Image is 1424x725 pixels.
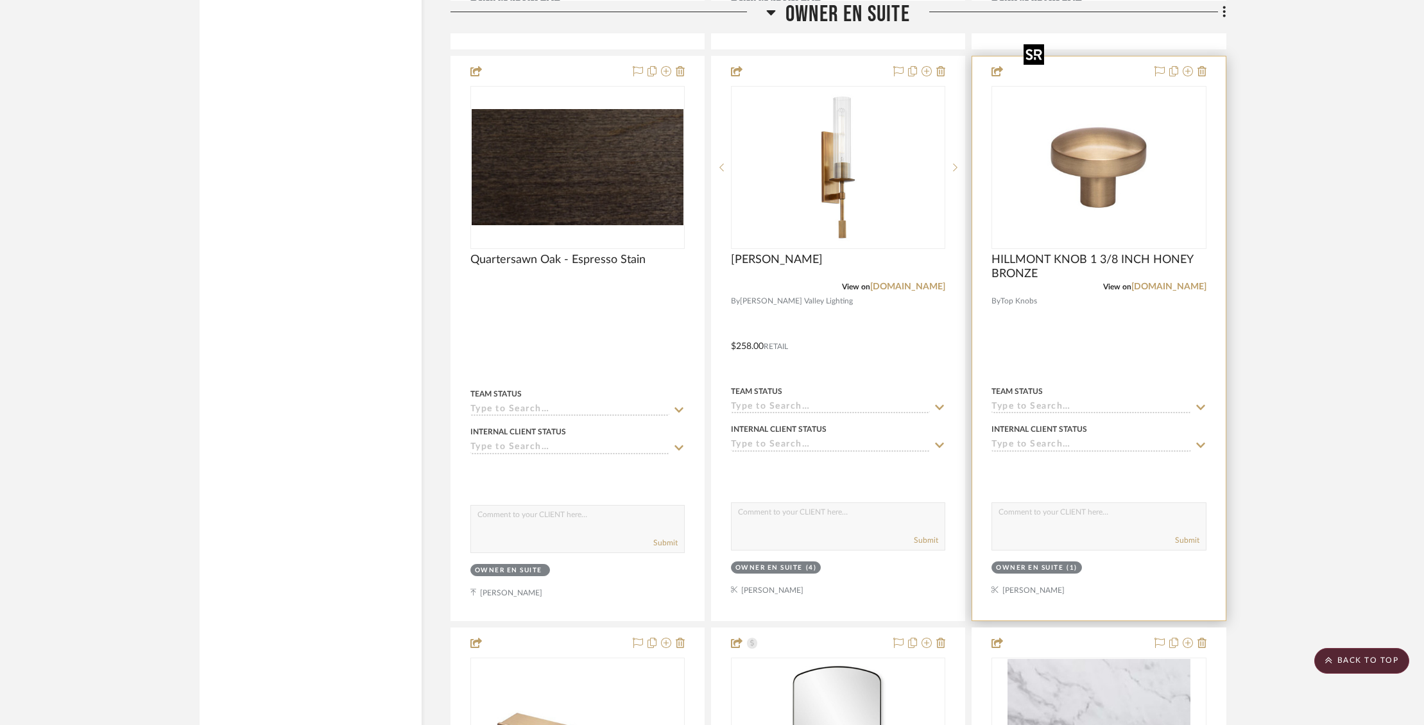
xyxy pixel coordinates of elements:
span: Top Knobs [1000,295,1037,307]
input: Type to Search… [731,402,930,414]
div: Internal Client Status [991,423,1087,435]
div: 0 [992,87,1205,248]
span: View on [842,283,870,291]
span: By [731,295,740,307]
input: Type to Search… [731,439,930,452]
img: HILLMONT KNOB 1 3/8 INCH HONEY BRONZE [1018,87,1179,248]
button: Submit [1175,534,1199,546]
img: Elton [758,87,918,248]
button: Submit [914,534,938,546]
input: Type to Search… [991,402,1190,414]
span: HILLMONT KNOB 1 3/8 INCH HONEY BRONZE [991,253,1206,281]
div: Internal Client Status [470,426,566,438]
div: Owner En Suite [996,563,1063,573]
input: Type to Search… [470,404,669,416]
div: Team Status [470,388,522,400]
a: [DOMAIN_NAME] [870,282,945,291]
div: (1) [1067,563,1077,573]
button: Submit [653,537,678,549]
div: Team Status [731,386,782,397]
a: [DOMAIN_NAME] [1131,282,1206,291]
div: Owner En Suite [475,566,542,576]
input: Type to Search… [991,439,1190,452]
div: Owner En Suite [735,563,803,573]
input: Type to Search… [470,442,669,454]
div: Team Status [991,386,1043,397]
img: Quartersawn Oak - Espresso Stain [472,109,683,225]
span: View on [1103,283,1131,291]
span: [PERSON_NAME] Valley Lighting [740,295,853,307]
span: By [991,295,1000,307]
div: (4) [806,563,817,573]
span: Quartersawn Oak - Espresso Stain [470,253,646,267]
div: Internal Client Status [731,423,827,435]
span: [PERSON_NAME] [731,253,823,267]
scroll-to-top-button: BACK TO TOP [1314,648,1409,674]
